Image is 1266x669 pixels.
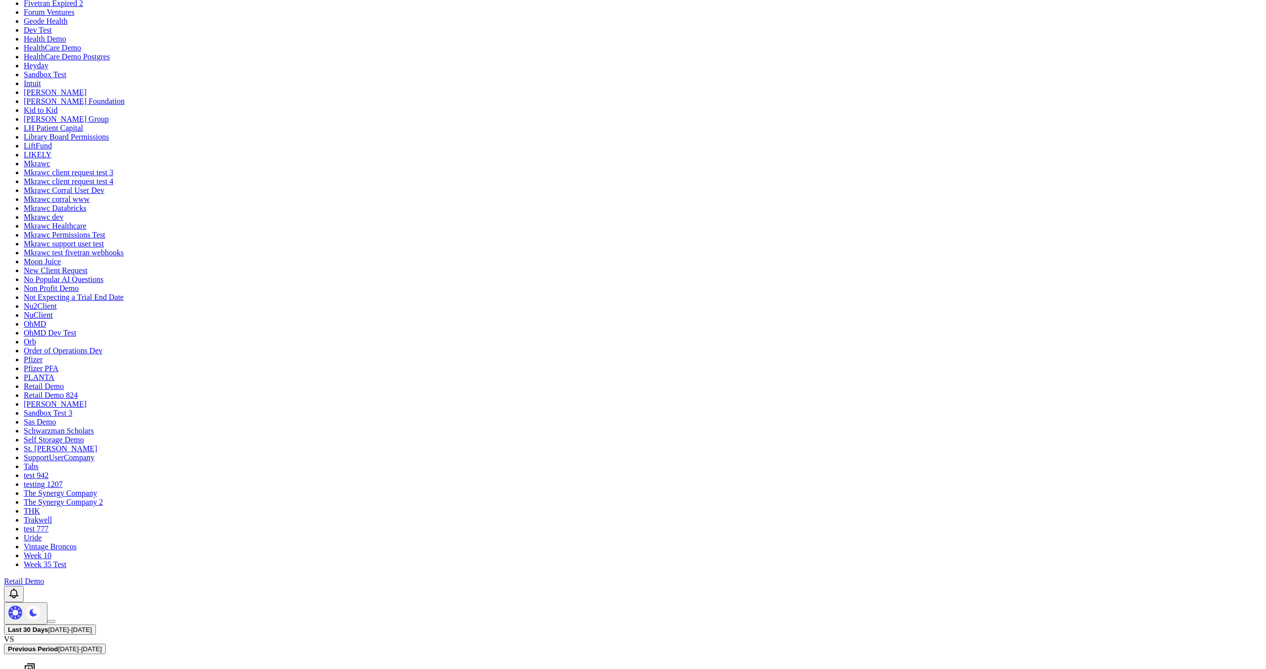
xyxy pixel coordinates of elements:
[24,195,90,203] a: Mkrawc corral www
[24,329,76,337] a: OhMD Dev Test
[24,382,64,390] a: Retail Demo
[24,453,94,462] a: SupportUserCompany
[24,444,97,453] a: St. [PERSON_NAME]
[4,635,1262,644] div: VS
[24,320,46,328] a: OhMD
[24,302,57,310] a: Nu2Client
[24,462,39,471] a: Tabs
[24,507,40,515] a: THK
[24,498,103,506] a: The Synergy Company 2
[24,115,109,123] a: [PERSON_NAME] Group
[24,560,66,569] a: Week 35 Test
[24,150,51,159] a: LIKELY
[24,70,66,79] a: Sandbox Test
[24,533,42,542] a: Uride
[24,248,124,257] a: Mkrawc test fivetran webhooks
[24,409,72,417] a: Sandbox Test 3
[24,8,74,16] a: Forum Ventures
[24,284,79,292] a: Non Profit Demo
[24,35,66,43] a: Health Demo
[24,257,61,266] a: Moon Juice
[24,88,87,96] a: [PERSON_NAME]
[24,204,87,212] a: Mkrawc Databricks
[58,645,101,653] span: [DATE] - [DATE]
[24,52,110,61] a: HealthCare Demo Postgres
[4,644,106,654] button: Previous Period[DATE]-[DATE]
[24,222,87,230] a: Mkrawc Healthcare
[24,142,52,150] a: LiftFund
[24,471,48,479] a: test 942
[4,624,96,635] button: Last 30 Days[DATE]-[DATE]
[24,427,94,435] a: Schwarzman Scholars
[24,480,63,488] a: testing 1207
[24,373,54,382] a: PLANTA
[24,551,51,560] a: Week 10
[24,124,83,132] a: LH Patient Capital
[24,186,104,194] a: Mkrawc Corral User Dev
[24,525,48,533] a: test 777
[4,577,44,585] a: Retail Demo
[24,435,84,444] a: Self Storage Demo
[24,364,58,373] a: Pfizer PFA
[24,400,87,408] a: [PERSON_NAME]
[24,44,81,52] a: HealthCare Demo
[24,239,104,248] a: Mkrawc support user test
[24,418,56,426] a: Sas Demo
[24,489,97,497] a: The Synergy Company
[24,213,63,221] a: Mkrawc dev
[24,355,43,364] a: Pfizer
[24,168,113,177] a: Mkrawc client request test 3
[24,346,103,355] a: Order of Operations Dev
[24,516,52,524] a: Trakwell
[24,231,105,239] a: Mkrawc Permissions Test
[24,542,77,551] a: Vintage Broncos
[24,79,41,88] a: Intuit
[24,106,57,114] a: Kid to Kid
[24,159,50,168] a: Mkrawc
[24,61,48,70] a: Heyday
[24,133,109,141] a: Library Board Permissions
[8,645,58,653] b: Previous Period
[24,391,78,399] a: Retail Demo 824
[8,626,48,633] b: Last 30 Days
[24,97,125,105] a: [PERSON_NAME] Foundation
[24,177,113,186] a: Mkrawc client request test 4
[24,17,67,25] a: Geode Health
[24,311,53,319] a: NuClient
[24,275,103,284] a: No Popular AI Questions
[24,337,36,346] a: Orb
[24,293,124,301] a: Not Expecting a Trial End Date
[24,266,88,275] a: New Client Request
[48,626,92,633] span: [DATE] - [DATE]
[24,26,52,34] a: Dev Test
